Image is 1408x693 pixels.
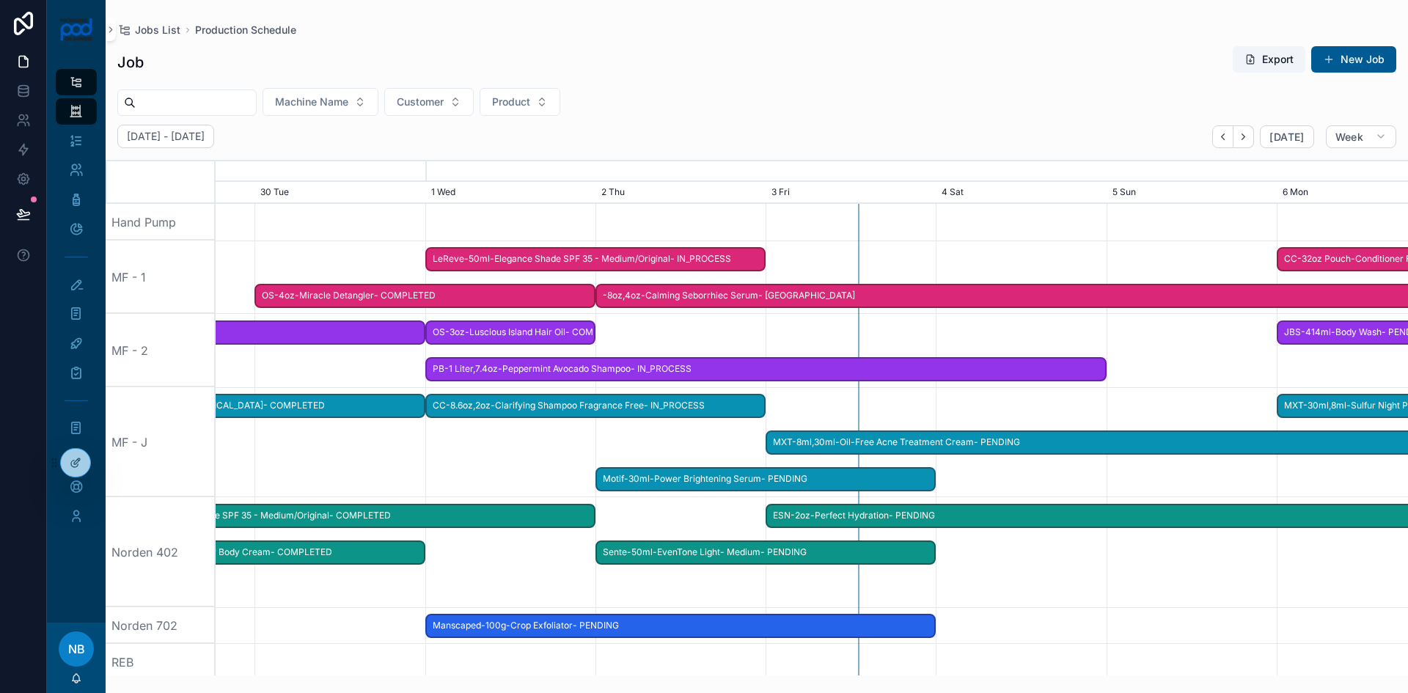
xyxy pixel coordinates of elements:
[425,320,595,345] div: OS-3oz-Luscious Island Hair Oil- COMPLETED
[256,284,594,308] span: OS-4oz-Miracle Detangler- COMPLETED
[86,394,424,418] span: Sente-30ml-Even Tone [MEDICAL_DATA]- COMPLETED
[384,88,474,116] button: Select Button
[427,394,765,418] span: CC-8.6oz,2oz-Clarifying Shampoo Fragrance Free- IN_PROCESS
[480,88,560,116] button: Select Button
[425,614,936,638] div: Manscaped-100g-Crop Exfoliator- PENDING
[425,182,595,204] div: 1 Wed
[397,95,444,109] span: Customer
[117,52,144,73] h1: Job
[427,247,765,271] span: LeReve-50ml-Elegance Shade SPF 35 - Medium/Original- IN_PROCESS
[84,394,425,418] div: Sente-30ml-Even Tone Retinol- COMPLETED
[47,59,106,549] div: scrollable content
[1260,125,1313,149] button: [DATE]
[84,504,595,528] div: LeReve-30ml-Elegance Shade SPF 35 - Medium/Original- COMPLETED
[106,241,216,314] div: MF - 1
[425,247,766,271] div: LeReve-50ml-Elegance Shade SPF 35 - Medium/Original- IN_PROCESS
[595,540,936,565] div: Sente-50ml-EvenTone Light- Medium- PENDING
[1269,131,1304,144] span: [DATE]
[135,23,180,37] span: Jobs List
[59,18,94,41] img: App logo
[425,394,766,418] div: CC-8.6oz,2oz-Clarifying Shampoo Fragrance Free- IN_PROCESS
[195,23,296,37] a: Production Schedule
[68,640,85,658] span: NB
[254,284,595,308] div: OS-4oz-Miracle Detangler- COMPLETED
[1326,125,1396,149] button: Week
[1335,131,1363,144] span: Week
[106,314,216,387] div: MF - 2
[597,467,935,491] span: Motif-30ml-Power Brightening Serum- PENDING
[595,467,936,491] div: Motif-30ml-Power Brightening Serum- PENDING
[936,182,1106,204] div: 4 Sat
[1107,182,1277,204] div: 5 Sun
[106,607,216,644] div: Norden 702
[427,614,935,638] span: Manscaped-100g-Crop Exfoliator- PENDING
[597,540,935,565] span: Sente-50ml-EvenTone Light- Medium- PENDING
[766,182,936,204] div: 3 Fri
[427,357,1105,381] span: PB-1 Liter,7.4oz-Peppermint Avocado Shampoo- IN_PROCESS
[425,357,1107,381] div: PB-1 Liter,7.4oz-Peppermint Avocado Shampoo- IN_PROCESS
[84,540,425,565] div: Sente-177.4ml-Dermal Repair Body Cream- COMPLETED
[1311,46,1396,73] button: New Job
[106,387,216,497] div: MF - J
[117,23,180,37] a: Jobs List
[595,182,766,204] div: 2 Thu
[254,182,425,204] div: 30 Tue
[86,504,594,528] span: LeReve-30ml-Elegance Shade SPF 35 - Medium/Original- COMPLETED
[86,540,424,565] span: Sente-177.4ml-Dermal Repair Body Cream- COMPLETED
[492,95,530,109] span: Product
[275,95,348,109] span: Machine Name
[106,497,216,607] div: Norden 402
[1233,46,1305,73] button: Export
[127,129,205,144] h2: [DATE] - [DATE]
[263,88,378,116] button: Select Button
[106,644,216,681] div: REB
[427,320,594,345] span: OS-3oz-Luscious Island Hair Oil- COMPLETED
[106,204,216,241] div: Hand Pump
